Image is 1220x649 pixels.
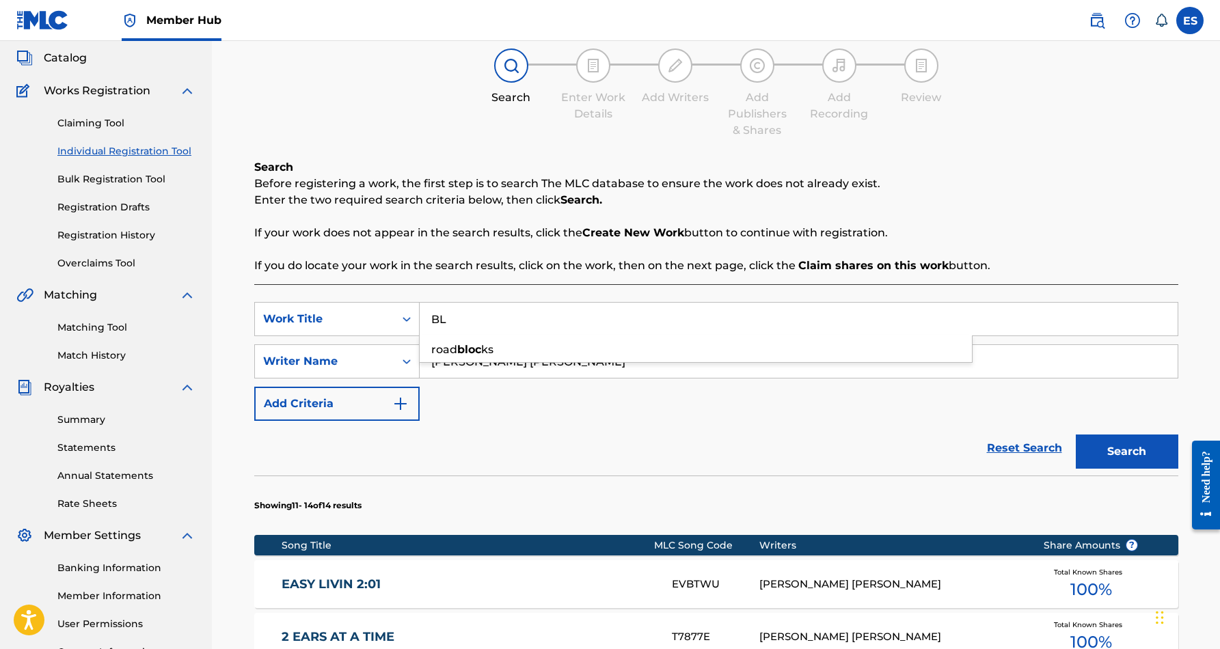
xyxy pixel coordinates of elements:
a: Banking Information [57,561,195,575]
a: Matching Tool [57,320,195,335]
p: If you do locate your work in the search results, click on the work, then on the next page, click... [254,258,1178,274]
p: Showing 11 - 14 of 14 results [254,499,362,512]
a: Annual Statements [57,469,195,483]
p: Enter the two required search criteria below, then click [254,192,1178,208]
div: Writer Name [263,353,386,370]
div: Notifications [1154,14,1168,27]
img: Works Registration [16,83,34,99]
a: Overclaims Tool [57,256,195,271]
a: Rate Sheets [57,497,195,511]
strong: Claim shares on this work [798,259,949,272]
span: Total Known Shares [1054,620,1128,630]
a: Registration History [57,228,195,243]
a: Match History [57,348,195,363]
a: Individual Registration Tool [57,144,195,158]
div: Drag [1156,597,1164,638]
button: Add Criteria [254,387,420,421]
img: step indicator icon for Add Recording [831,57,848,74]
b: Search [254,161,293,174]
div: [PERSON_NAME] [PERSON_NAME] [759,577,1022,592]
img: step indicator icon for Add Writers [667,57,683,74]
div: User Menu [1176,7,1204,34]
span: Member Hub [146,12,221,28]
span: Total Known Shares [1054,567,1128,577]
img: expand [179,83,195,99]
div: Song Title [282,538,654,553]
form: Search Form [254,302,1178,475]
p: If your work does not appear in the search results, click the button to continue with registration. [254,225,1178,241]
span: Member Settings [44,527,141,544]
div: Add Writers [641,89,709,106]
div: T7877E [672,629,759,645]
img: expand [179,379,195,396]
iframe: Resource Center [1182,429,1220,542]
img: Matching [16,287,33,303]
img: step indicator icon for Search [503,57,519,74]
img: expand [179,527,195,544]
div: Add Publishers & Shares [723,89,791,139]
div: Enter Work Details [559,89,627,122]
strong: bloc [457,343,481,356]
img: step indicator icon for Enter Work Details [585,57,601,74]
button: Search [1076,434,1178,469]
a: Registration Drafts [57,200,195,215]
span: Catalog [44,50,87,66]
span: Works Registration [44,83,150,99]
div: Add Recording [805,89,873,122]
span: Share Amounts [1044,538,1138,553]
a: Statements [57,441,195,455]
img: help [1124,12,1141,29]
p: Before registering a work, the first step is to search The MLC database to ensure the work does n... [254,176,1178,192]
img: search [1089,12,1105,29]
a: Public Search [1083,7,1111,34]
img: Top Rightsholder [122,12,138,29]
strong: Search. [560,193,602,206]
a: Reset Search [980,433,1069,463]
span: Royalties [44,379,94,396]
strong: Create New Work [582,226,684,239]
div: Search [477,89,545,106]
a: Member Information [57,589,195,603]
div: MLC Song Code [654,538,759,553]
iframe: Chat Widget [1152,583,1220,649]
span: ? [1126,540,1137,551]
span: Matching [44,287,97,303]
a: Summary [57,413,195,427]
a: Claiming Tool [57,116,195,130]
span: ks [481,343,493,356]
div: Work Title [263,311,386,327]
img: Catalog [16,50,33,66]
img: 9d2ae6d4665cec9f34b9.svg [392,396,409,412]
img: MLC Logo [16,10,69,30]
div: Review [887,89,955,106]
img: step indicator icon for Add Publishers & Shares [749,57,765,74]
a: User Permissions [57,617,195,631]
a: 2 EARS AT A TIME [282,629,653,645]
span: 100 % [1070,577,1112,602]
a: EASY LIVIN 2:01 [282,577,653,592]
div: EVBTWU [672,577,759,592]
img: Royalties [16,379,33,396]
span: road [431,343,457,356]
img: Member Settings [16,527,33,544]
img: step indicator icon for Review [913,57,930,74]
div: Help [1119,7,1146,34]
a: CatalogCatalog [16,50,87,66]
a: Bulk Registration Tool [57,172,195,187]
div: [PERSON_NAME] [PERSON_NAME] [759,629,1022,645]
img: expand [179,287,195,303]
div: Writers [759,538,1022,553]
